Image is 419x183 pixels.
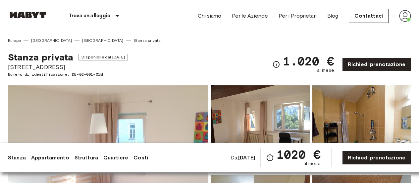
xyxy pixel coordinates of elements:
[303,160,321,167] span: al mese
[8,154,26,162] a: Stanza
[266,154,274,162] svg: Verifica i dettagli delle spese nella sezione 'Riassunto dei Costi'. Si prega di notare che gli s...
[31,154,69,162] a: Appartamento
[82,38,123,44] a: [GEOGRAPHIC_DATA]
[272,60,280,68] svg: Verifica i dettagli delle spese nella sezione 'Riassunto dei Costi'. Si prega di notare che gli s...
[238,154,255,161] b: [DATE]
[133,154,148,162] a: Costi
[75,154,98,162] a: Struttura
[342,151,411,165] a: Richiedi prenotazione
[231,154,255,161] span: Da:
[312,85,411,172] img: Picture of unit DE-02-001-01M
[8,63,128,71] span: [STREET_ADDRESS]
[399,10,411,22] img: avatar
[69,12,111,20] p: Trova un alloggio
[133,38,161,44] a: Stanza privata
[277,148,321,160] span: 1020 €
[198,12,221,20] a: Chi siamo
[232,12,268,20] a: Per le Aziende
[283,55,334,67] span: 1.020 €
[317,67,334,74] span: al mese
[327,12,339,20] a: Blog
[279,12,317,20] a: Per i Proprietari
[79,54,128,60] span: Disponibile dal [DATE]
[211,85,310,172] img: Picture of unit DE-02-001-01M
[349,9,389,23] a: Contattaci
[31,38,72,44] a: [GEOGRAPHIC_DATA]
[8,71,128,77] span: Numero di identificazione: DE-02-001-01M
[103,154,128,162] a: Quartiere
[8,51,73,63] span: Stanza privata
[8,38,21,44] a: Europa
[8,12,48,18] img: Habyt
[342,57,411,71] a: Richiedi prenotazione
